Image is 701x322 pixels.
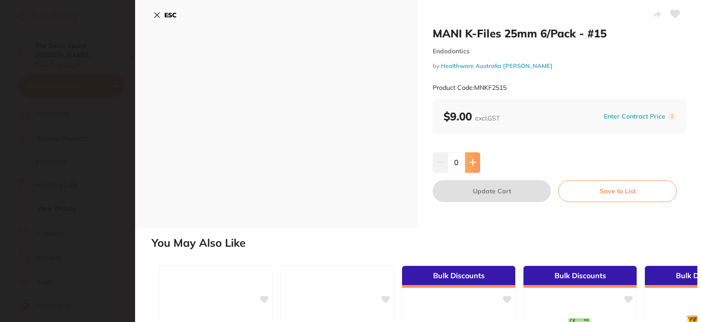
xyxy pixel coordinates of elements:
button: Save to List [558,180,677,202]
span: excl. GST [475,114,500,122]
h2: MANI K-Files 25mm 6/Pack - #15 [433,26,686,40]
small: Endodontics [433,47,686,55]
div: Bulk Discounts [402,266,515,288]
div: Bulk Discounts [523,266,637,288]
a: Healthware Australia [PERSON_NAME] [441,62,553,69]
button: Update Cart [433,180,551,202]
b: $9.00 [444,109,500,123]
b: ESC [164,11,177,19]
button: ESC [153,7,177,23]
button: Enter Contract Price [601,112,668,121]
small: by [433,62,686,69]
h2: You May Also Like [152,237,697,249]
small: Product Code: MNKF2515 [433,84,507,92]
label: i [668,113,675,120]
